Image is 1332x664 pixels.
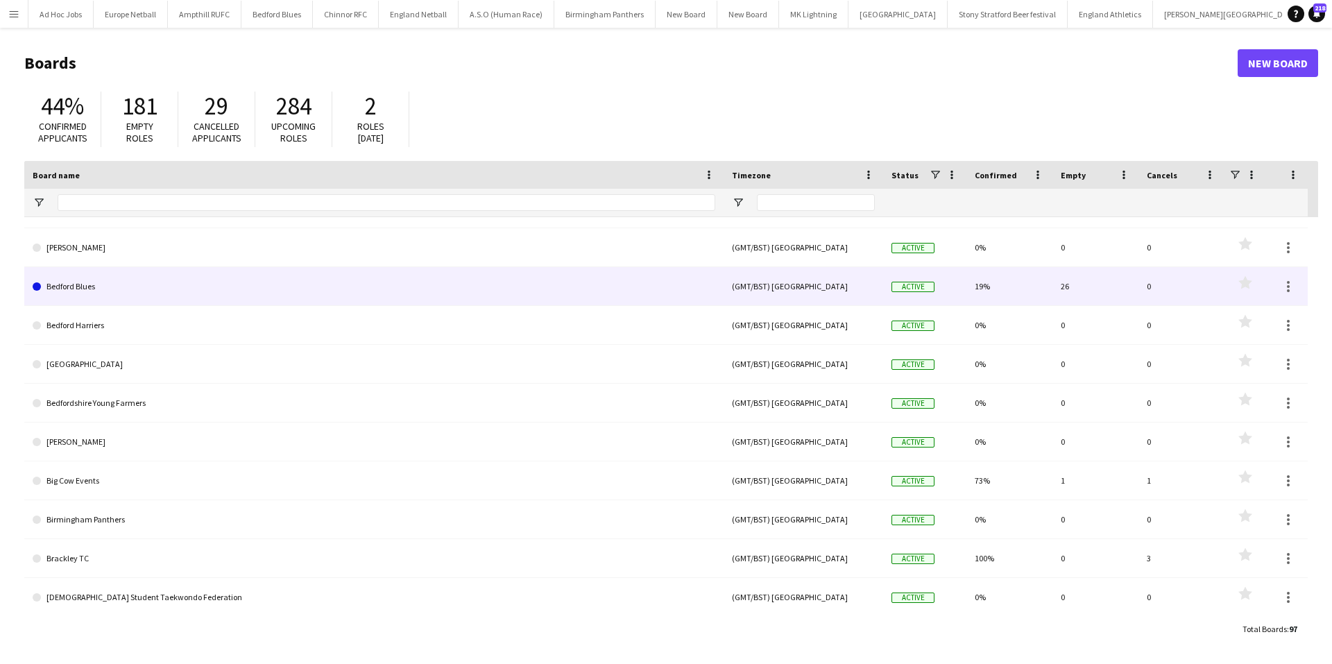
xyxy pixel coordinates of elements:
[724,384,883,422] div: (GMT/BST) [GEOGRAPHIC_DATA]
[33,345,715,384] a: [GEOGRAPHIC_DATA]
[1052,228,1138,266] div: 0
[1138,500,1224,538] div: 0
[732,170,771,180] span: Timezone
[975,170,1017,180] span: Confirmed
[28,1,94,28] button: Ad Hoc Jobs
[966,423,1052,461] div: 0%
[779,1,848,28] button: MK Lightning
[357,120,384,144] span: Roles [DATE]
[1147,170,1177,180] span: Cancels
[966,306,1052,344] div: 0%
[891,476,934,486] span: Active
[276,91,311,121] span: 284
[33,306,715,345] a: Bedford Harriers
[33,461,715,500] a: Big Cow Events
[33,500,715,539] a: Birmingham Panthers
[891,554,934,564] span: Active
[891,437,934,448] span: Active
[1138,578,1224,616] div: 0
[966,578,1052,616] div: 0%
[33,170,80,180] span: Board name
[1153,1,1311,28] button: [PERSON_NAME][GEOGRAPHIC_DATA]
[724,578,883,616] div: (GMT/BST) [GEOGRAPHIC_DATA]
[724,306,883,344] div: (GMT/BST) [GEOGRAPHIC_DATA]
[724,500,883,538] div: (GMT/BST) [GEOGRAPHIC_DATA]
[966,384,1052,422] div: 0%
[379,1,459,28] button: England Netball
[1138,306,1224,344] div: 0
[891,321,934,331] span: Active
[126,120,153,144] span: Empty roles
[313,1,379,28] button: Chinnor RFC
[1138,461,1224,500] div: 1
[33,539,715,578] a: Brackley TC
[1243,624,1287,634] span: Total Boards
[1138,423,1224,461] div: 0
[33,228,715,267] a: [PERSON_NAME]
[1052,461,1138,500] div: 1
[122,91,157,121] span: 181
[1052,267,1138,305] div: 26
[365,91,377,121] span: 2
[891,282,934,292] span: Active
[1289,624,1297,634] span: 97
[966,539,1052,577] div: 100%
[966,267,1052,305] div: 19%
[891,593,934,603] span: Active
[724,539,883,577] div: (GMT/BST) [GEOGRAPHIC_DATA]
[891,170,919,180] span: Status
[891,398,934,409] span: Active
[848,1,948,28] button: [GEOGRAPHIC_DATA]
[1313,3,1326,12] span: 218
[966,461,1052,500] div: 73%
[1052,306,1138,344] div: 0
[1138,228,1224,266] div: 0
[656,1,717,28] button: New Board
[757,194,875,211] input: Timezone Filter Input
[33,423,715,461] a: [PERSON_NAME]
[948,1,1068,28] button: Stony Stratford Beer festival
[33,578,715,617] a: [DEMOGRAPHIC_DATA] Student Taekwondo Federation
[891,515,934,525] span: Active
[241,1,313,28] button: Bedford Blues
[33,196,45,209] button: Open Filter Menu
[1052,500,1138,538] div: 0
[1308,6,1325,22] a: 218
[1138,267,1224,305] div: 0
[41,91,84,121] span: 44%
[891,243,934,253] span: Active
[1138,345,1224,383] div: 0
[724,345,883,383] div: (GMT/BST) [GEOGRAPHIC_DATA]
[192,120,241,144] span: Cancelled applicants
[966,345,1052,383] div: 0%
[271,120,316,144] span: Upcoming roles
[94,1,168,28] button: Europe Netball
[58,194,715,211] input: Board name Filter Input
[38,120,87,144] span: Confirmed applicants
[1138,384,1224,422] div: 0
[1052,345,1138,383] div: 0
[1238,49,1318,77] a: New Board
[1138,539,1224,577] div: 3
[966,228,1052,266] div: 0%
[1052,423,1138,461] div: 0
[724,228,883,266] div: (GMT/BST) [GEOGRAPHIC_DATA]
[724,461,883,500] div: (GMT/BST) [GEOGRAPHIC_DATA]
[33,384,715,423] a: Bedfordshire Young Farmers
[1068,1,1153,28] button: England Athletics
[1243,615,1297,642] div: :
[1061,170,1086,180] span: Empty
[724,423,883,461] div: (GMT/BST) [GEOGRAPHIC_DATA]
[168,1,241,28] button: Ampthill RUFC
[24,53,1238,74] h1: Boards
[205,91,228,121] span: 29
[1052,384,1138,422] div: 0
[33,267,715,306] a: Bedford Blues
[966,500,1052,538] div: 0%
[724,267,883,305] div: (GMT/BST) [GEOGRAPHIC_DATA]
[1052,578,1138,616] div: 0
[459,1,554,28] button: A.S.O (Human Race)
[554,1,656,28] button: Birmingham Panthers
[1052,539,1138,577] div: 0
[717,1,779,28] button: New Board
